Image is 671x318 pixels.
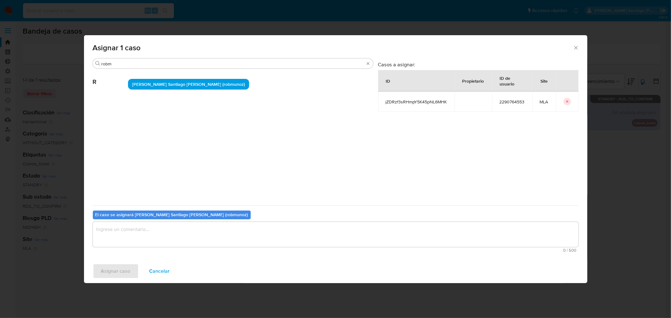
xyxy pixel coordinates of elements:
span: Cancelar [149,264,170,278]
h3: Casos a asignar: [378,61,579,68]
span: 2290764553 [500,99,525,105]
div: assign-modal [84,35,587,283]
button: Cancelar [141,264,178,279]
button: icon-button [563,98,571,105]
button: Borrar [366,61,371,66]
span: Asignar 1 caso [93,44,573,52]
div: Propietario [455,73,492,88]
button: Cerrar ventana [573,45,579,50]
input: Buscar analista [102,61,364,67]
span: Máximo 500 caracteres [95,248,577,252]
div: [PERSON_NAME] Santiago [PERSON_NAME] (robmunoz) [128,79,249,90]
span: R [93,69,128,86]
div: ID de usuario [492,70,532,91]
b: El caso se asignará [PERSON_NAME] Santiago [PERSON_NAME] (robmunoz) [95,211,248,218]
span: jZDRzf3sRHmpY5K45pNL6MHK [386,99,447,105]
span: [PERSON_NAME] Santiago [PERSON_NAME] (robmunoz) [132,81,245,87]
span: MLA [540,99,548,105]
button: Buscar [95,61,100,66]
div: ID [378,73,398,88]
div: Site [533,73,556,88]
